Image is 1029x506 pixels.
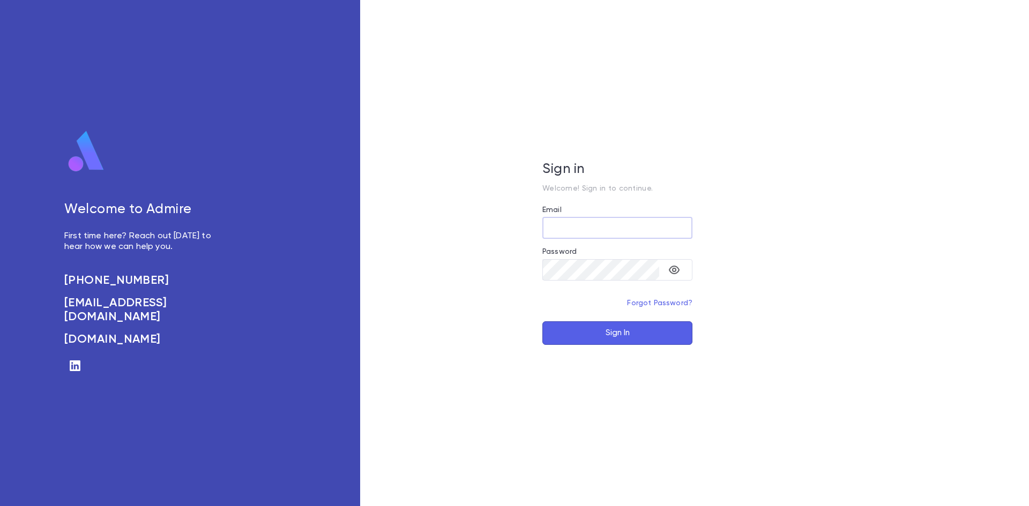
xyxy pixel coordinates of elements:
a: [EMAIL_ADDRESS][DOMAIN_NAME] [64,296,223,324]
a: [PHONE_NUMBER] [64,274,223,288]
p: Welcome! Sign in to continue. [542,184,692,193]
label: Password [542,247,577,256]
label: Email [542,206,562,214]
a: Forgot Password? [627,299,692,307]
button: toggle password visibility [663,259,685,281]
h5: Welcome to Admire [64,202,223,218]
button: Sign In [542,321,692,345]
img: logo [64,130,108,173]
h5: Sign in [542,162,692,178]
a: [DOMAIN_NAME] [64,333,223,346]
p: First time here? Reach out [DATE] to hear how we can help you. [64,231,223,252]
